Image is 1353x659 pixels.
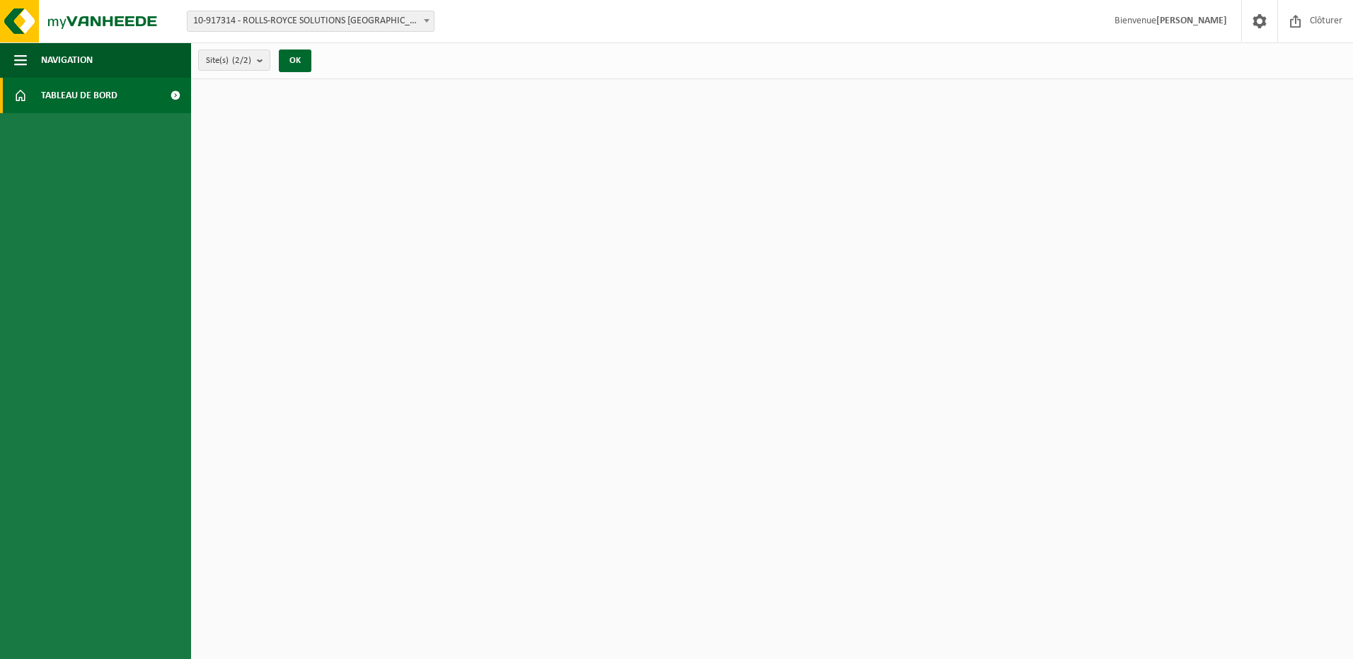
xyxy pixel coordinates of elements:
strong: [PERSON_NAME] [1156,16,1227,26]
span: Tableau de bord [41,78,117,113]
span: Navigation [41,42,93,78]
count: (2/2) [232,56,251,65]
button: OK [279,49,311,72]
span: 10-917314 - ROLLS-ROYCE SOLUTIONS LIÈGE SA - GRÂCE-HOLLOGNE [187,11,434,32]
span: Site(s) [206,50,251,71]
button: Site(s)(2/2) [198,49,270,71]
span: 10-917314 - ROLLS-ROYCE SOLUTIONS LIÈGE SA - GRÂCE-HOLLOGNE [188,11,434,31]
